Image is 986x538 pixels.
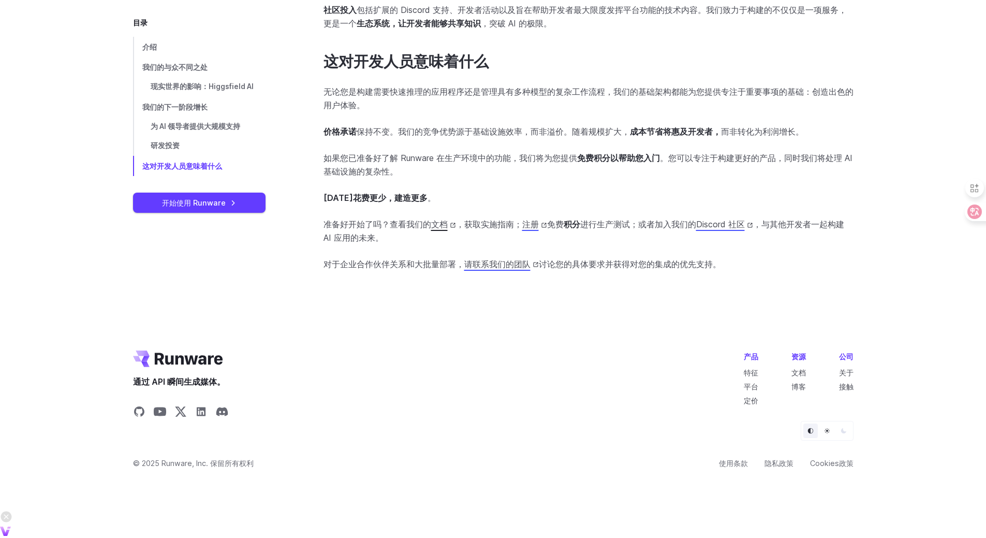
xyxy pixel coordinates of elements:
font: 研发投资 [151,142,180,150]
a: Discord 社区 [696,219,753,229]
font: ，与其他开发者一起构建 AI 应用的未来。 [323,219,844,243]
a: 接触 [839,382,853,391]
font: Discord 社区 [696,219,745,229]
font: 讨论您的具体要求并获得对您的集成的优先支持。 [539,259,721,269]
font: 注册 [522,219,539,229]
font: 我们的与众不同之处 [142,63,208,71]
a: 我们的与众不同之处 [133,57,290,77]
font: 隐私政策 [764,459,793,468]
a: 为 AI 领导者提供大规模支持 [133,117,290,137]
font: 如果您已准备好了解 Runware 在生产环境中的功能，我们将为您提供 [323,153,577,163]
font: 为 AI 领导者提供大规模支持 [151,122,240,130]
a: 文档 [431,219,456,229]
font: 介绍 [142,42,157,51]
font: 开始使用 Runware [162,198,226,207]
font: 社区投入 [323,5,357,15]
font: 积分 [564,219,580,229]
a: 特征 [744,368,758,377]
font: 通过 API 瞬间生成媒体。 [133,376,225,387]
font: 而非转化为利润增长。 [721,126,804,137]
font: 对于企业合作伙伴关系和大批量部署， [323,259,464,269]
font: 保持不变。我们的竞争优势源于基础设施效率，而非溢价。随着规模扩大， [357,126,630,137]
font: [DATE]花费更少，建造更多 [323,193,428,203]
font: 免费 [547,219,564,229]
a: 文档 [791,368,806,377]
font: 目录 [133,18,148,27]
font: 产品 [744,352,758,361]
a: Cookies政策 [810,457,853,469]
a: 关于 [839,368,853,377]
font: 请联系我们的团队 [464,259,531,269]
button: 黑暗的 [836,424,851,438]
font: 这对开发人员意味着什么 [142,162,222,170]
font: 价格承诺 [323,126,357,137]
font: 。您可以专注于构建更好的产品，同时我们将处理 AI 基础设施的复杂性。 [323,153,852,177]
a: 在 YouTube 上分享 [154,405,166,421]
a: 这对开发人员意味着什么 [133,156,290,176]
font: 文档 [431,219,448,229]
a: 博客 [791,382,806,391]
font: Cookies政策 [810,459,853,468]
a: 这对开发人员意味着什么 [323,53,489,71]
a: 分享至 X [174,405,187,421]
font: 。 [428,193,436,203]
font: 我们的下一阶段增长 [142,103,208,111]
a: 注册 [522,219,547,229]
a: 在 Discord 上分享 [216,405,228,421]
a: 隐私政策 [764,457,793,469]
font: © 2025 Runware, Inc. 保留所有权利 [133,459,254,468]
button: 光 [820,424,834,438]
font: 现实世界的影响：Higgsfield AI [151,82,254,91]
a: 现实世界的影响：Higgsfield AI [133,77,290,97]
font: ，突破 AI 的极限。 [481,18,552,28]
a: 研发投资 [133,137,290,156]
font: 成本节省将惠及开发者， [630,126,721,137]
a: 开始使用 Runware [133,193,266,213]
a: 在 LinkedIn 上分享 [195,405,208,421]
font: 生态系统，让开发者能够共享知识 [357,18,481,28]
a: 在 GitHub 上分享 [133,405,145,421]
a: 前往 / [133,351,223,367]
font: 这对开发人员意味着什么 [323,52,489,70]
a: 我们的下一阶段增长 [133,97,290,117]
a: 平台 [744,382,758,391]
font: 免费积分以帮助您入门 [577,153,660,163]
font: 准备好开始了吗？查看我们的 [323,219,431,229]
font: 包括扩展的 Discord 支持、开发者活动以及旨在帮助开发者最大限度发挥平台功能的技术内容。我们致力于构建的不仅仅是一项服务，更是一个 [323,5,847,28]
font: 使用条款 [719,459,748,468]
button: 默认 [803,424,818,438]
a: 请联系我们的团队 [464,259,539,269]
font: 进行生产测试；或者加入我们的 [580,219,696,229]
a: 使用条款 [719,457,748,469]
font: 资源 [791,352,806,361]
font: 无论您是构建需要快速推理的应用程序还是管理具有多种模型的复杂工作流程，我们的基础架构都能为您提供专注于重要事项的基础：创造出色的用户体验。 [323,86,853,110]
a: 定价 [744,396,758,405]
font: ，获取实施指南； [456,219,522,229]
font: 公司 [839,352,853,361]
a: 介绍 [133,37,290,57]
ul: 主题选择器 [801,421,853,441]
